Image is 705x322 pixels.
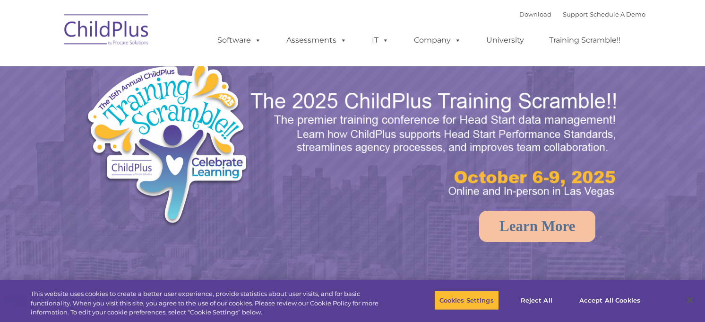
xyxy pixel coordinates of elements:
[60,8,154,55] img: ChildPlus by Procare Solutions
[477,31,533,50] a: University
[434,290,499,310] button: Cookies Settings
[208,31,271,50] a: Software
[507,290,566,310] button: Reject All
[362,31,398,50] a: IT
[590,10,645,18] a: Schedule A Demo
[679,290,700,311] button: Close
[519,10,551,18] a: Download
[277,31,356,50] a: Assessments
[563,10,588,18] a: Support
[519,10,645,18] font: |
[31,289,388,317] div: This website uses cookies to create a better user experience, provide statistics about user visit...
[479,211,595,242] a: Learn More
[574,290,645,310] button: Accept All Cookies
[404,31,471,50] a: Company
[540,31,630,50] a: Training Scramble!!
